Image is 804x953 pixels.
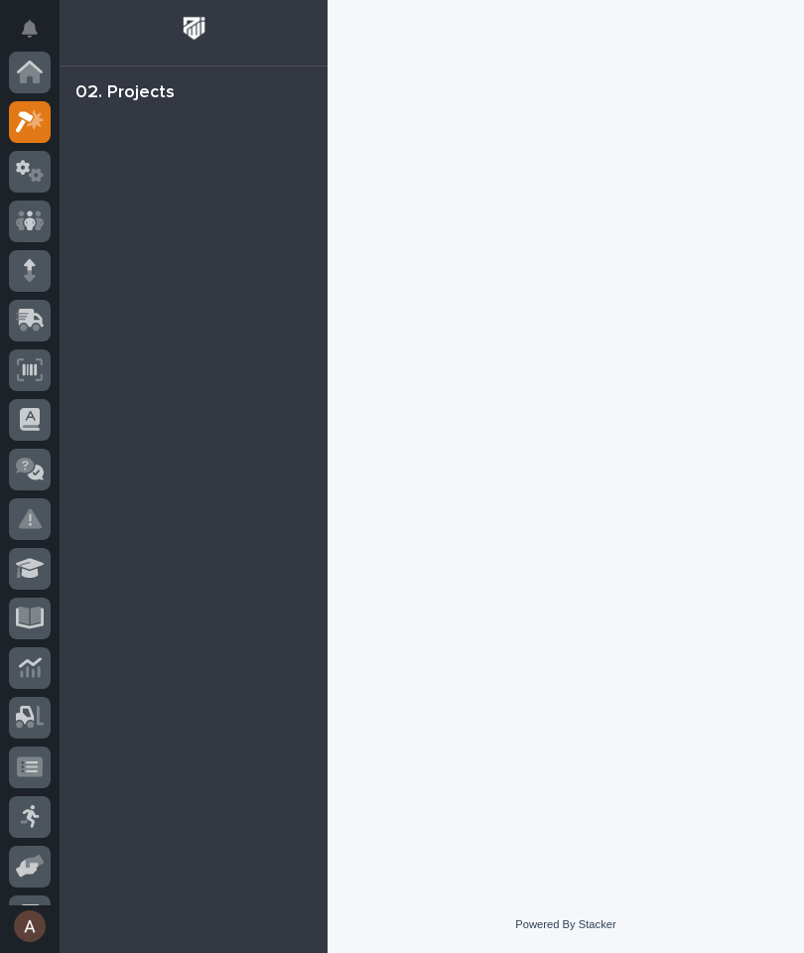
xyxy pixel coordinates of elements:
[9,905,51,947] button: users-avatar
[515,918,615,930] a: Powered By Stacker
[9,8,51,50] button: Notifications
[25,20,51,52] div: Notifications
[75,82,175,104] div: 02. Projects
[176,10,212,47] img: Workspace Logo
